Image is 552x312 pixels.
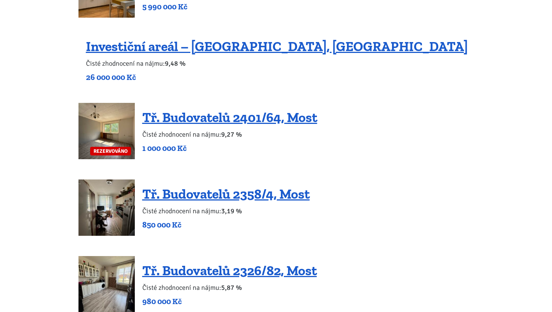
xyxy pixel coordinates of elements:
[142,296,317,307] p: 980 000 Kč
[165,59,186,68] b: 9,48 %
[86,38,468,54] a: Investiční areál – [GEOGRAPHIC_DATA], [GEOGRAPHIC_DATA]
[142,109,317,125] a: Tř. Budovatelů 2401/64, Most
[86,58,468,69] p: Čisté zhodnocení na nájmu:
[142,129,317,140] p: Čisté zhodnocení na nájmu:
[142,262,317,279] a: Tř. Budovatelů 2326/82, Most
[78,103,135,159] a: REZERVOVÁNO
[142,143,317,154] p: 1 000 000 Kč
[90,147,131,155] span: REZERVOVÁNO
[142,206,310,216] p: Čisté zhodnocení na nájmu:
[142,220,310,230] p: 850 000 Kč
[221,283,242,292] b: 5,87 %
[221,130,242,139] b: 9,27 %
[221,207,242,215] b: 3,19 %
[142,2,403,12] p: 5 990 000 Kč
[142,186,310,202] a: Tř. Budovatelů 2358/4, Most
[86,72,468,83] p: 26 000 000 Kč
[142,282,317,293] p: Čisté zhodnocení na nájmu:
